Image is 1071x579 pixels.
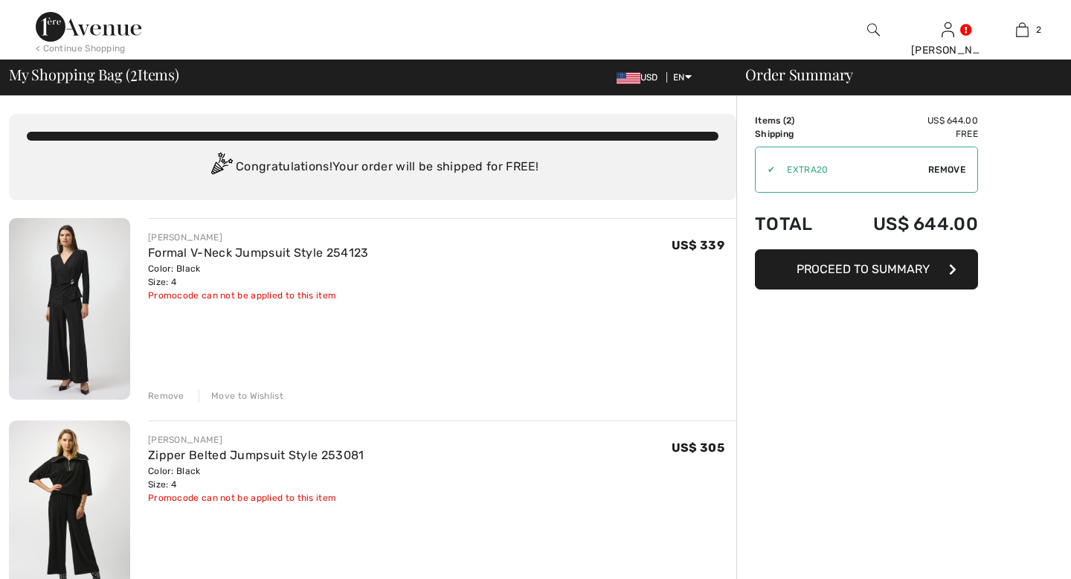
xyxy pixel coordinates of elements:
[834,114,978,127] td: US$ 644.00
[148,262,369,289] div: Color: Black Size: 4
[756,163,775,176] div: ✔
[148,433,364,447] div: [PERSON_NAME]
[148,491,364,505] div: Promocode can not be applied to this item
[911,42,984,58] div: [PERSON_NAME]
[942,22,954,36] a: Sign In
[206,153,236,182] img: Congratulation2.svg
[834,199,978,249] td: US$ 644.00
[1036,23,1041,36] span: 2
[148,231,369,244] div: [PERSON_NAME]
[130,63,138,83] span: 2
[727,67,1062,82] div: Order Summary
[755,249,978,289] button: Proceed to Summary
[928,163,965,176] span: Remove
[148,448,364,462] a: Zipper Belted Jumpsuit Style 253081
[199,389,283,403] div: Move to Wishlist
[673,72,692,83] span: EN
[755,127,834,141] td: Shipping
[755,199,834,249] td: Total
[617,72,664,83] span: USD
[148,464,364,491] div: Color: Black Size: 4
[9,67,179,82] span: My Shopping Bag ( Items)
[775,147,928,192] input: Promo code
[755,114,834,127] td: Items ( )
[942,21,954,39] img: My Info
[867,21,880,39] img: search the website
[36,42,126,55] div: < Continue Shopping
[9,218,130,400] img: Formal V-Neck Jumpsuit Style 254123
[834,127,978,141] td: Free
[148,289,369,302] div: Promocode can not be applied to this item
[985,21,1058,39] a: 2
[786,115,791,126] span: 2
[672,441,724,455] span: US$ 305
[617,72,640,84] img: US Dollar
[1016,21,1029,39] img: My Bag
[797,262,930,276] span: Proceed to Summary
[148,389,184,403] div: Remove
[148,246,369,260] a: Formal V-Neck Jumpsuit Style 254123
[27,153,718,182] div: Congratulations! Your order will be shipped for FREE!
[672,238,724,252] span: US$ 339
[36,12,141,42] img: 1ère Avenue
